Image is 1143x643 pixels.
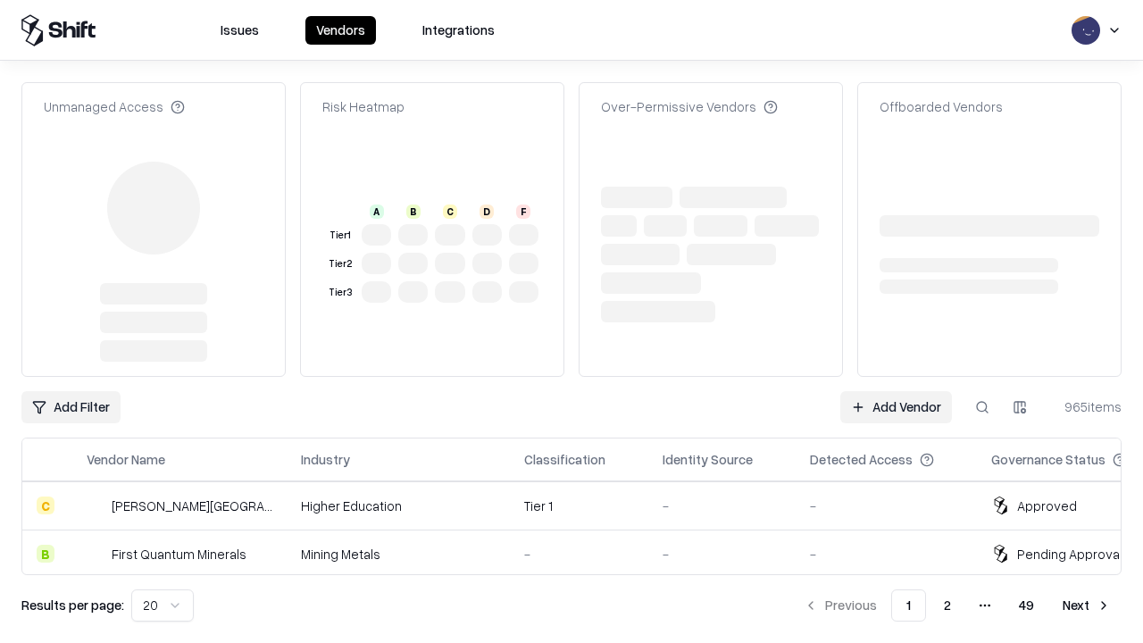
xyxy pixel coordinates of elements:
[663,545,781,564] div: -
[87,497,104,514] img: Reichman University
[810,450,913,469] div: Detected Access
[210,16,270,45] button: Issues
[406,205,421,219] div: B
[326,285,355,300] div: Tier 3
[891,589,926,622] button: 1
[87,545,104,563] img: First Quantum Minerals
[322,97,405,116] div: Risk Heatmap
[810,497,963,515] div: -
[793,589,1122,622] nav: pagination
[44,97,185,116] div: Unmanaged Access
[524,545,634,564] div: -
[112,545,246,564] div: First Quantum Minerals
[21,596,124,614] p: Results per page:
[1017,545,1122,564] div: Pending Approval
[880,97,1003,116] div: Offboarded Vendors
[663,497,781,515] div: -
[370,205,384,219] div: A
[810,545,963,564] div: -
[1017,497,1077,515] div: Approved
[305,16,376,45] button: Vendors
[37,497,54,514] div: C
[991,450,1105,469] div: Governance Status
[1005,589,1048,622] button: 49
[112,497,272,515] div: [PERSON_NAME][GEOGRAPHIC_DATA]
[930,589,965,622] button: 2
[524,497,634,515] div: Tier 1
[326,228,355,243] div: Tier 1
[37,545,54,563] div: B
[516,205,530,219] div: F
[21,391,121,423] button: Add Filter
[840,391,952,423] a: Add Vendor
[480,205,494,219] div: D
[412,16,505,45] button: Integrations
[443,205,457,219] div: C
[326,256,355,271] div: Tier 2
[301,545,496,564] div: Mining Metals
[87,450,165,469] div: Vendor Name
[601,97,778,116] div: Over-Permissive Vendors
[524,450,605,469] div: Classification
[301,497,496,515] div: Higher Education
[1050,397,1122,416] div: 965 items
[1052,589,1122,622] button: Next
[663,450,753,469] div: Identity Source
[301,450,350,469] div: Industry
